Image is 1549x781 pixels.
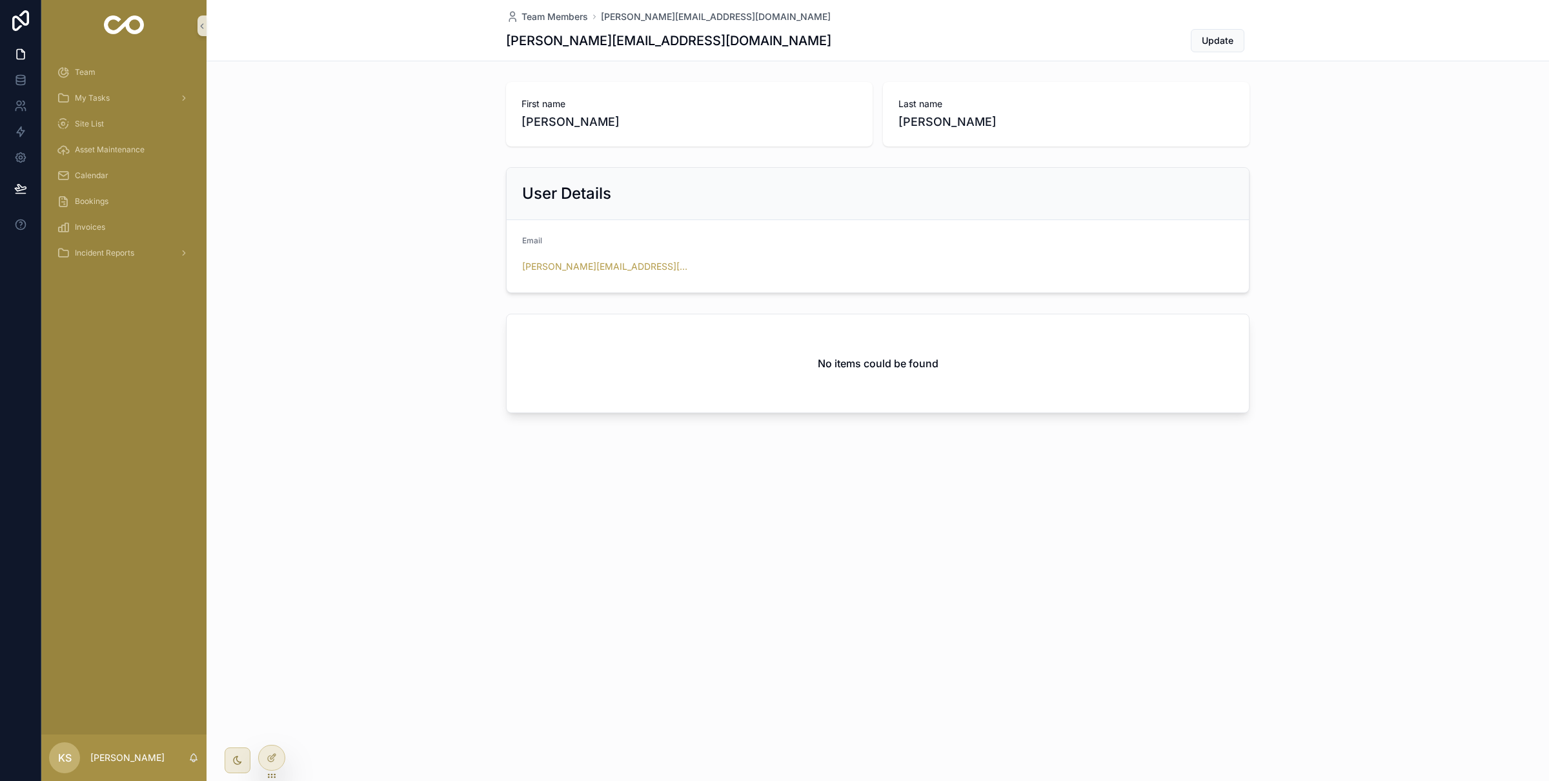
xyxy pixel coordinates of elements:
h2: User Details [522,183,611,204]
a: My Tasks [49,86,199,110]
span: Email [522,236,542,245]
h1: [PERSON_NAME][EMAIL_ADDRESS][DOMAIN_NAME] [506,32,831,50]
span: Bookings [75,196,108,207]
span: Team Members [521,10,588,23]
span: Team [75,67,96,77]
a: Bookings [49,190,199,213]
a: Asset Maintenance [49,138,199,161]
span: First name [521,97,857,110]
img: App logo [104,15,145,36]
div: scrollable content [41,52,207,281]
a: [PERSON_NAME][EMAIL_ADDRESS][DOMAIN_NAME] [601,10,831,23]
a: Incident Reports [49,241,199,265]
span: Incident Reports [75,248,134,258]
h2: No items could be found [818,356,938,371]
p: [PERSON_NAME] [90,751,165,764]
a: Team Members [506,10,588,23]
a: Site List [49,112,199,136]
span: [PERSON_NAME] [521,113,857,131]
span: My Tasks [75,93,110,103]
span: Invoices [75,222,105,232]
span: Asset Maintenance [75,145,145,155]
span: Last name [898,97,1234,110]
a: Calendar [49,164,199,187]
span: Site List [75,119,104,129]
a: Team [49,61,199,84]
span: KS [58,750,72,766]
button: Update [1191,29,1244,52]
span: Update [1202,34,1233,47]
span: [PERSON_NAME] [898,113,1234,131]
a: [PERSON_NAME][EMAIL_ADDRESS][DOMAIN_NAME] [522,260,693,273]
a: Invoices [49,216,199,239]
span: Calendar [75,170,108,181]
